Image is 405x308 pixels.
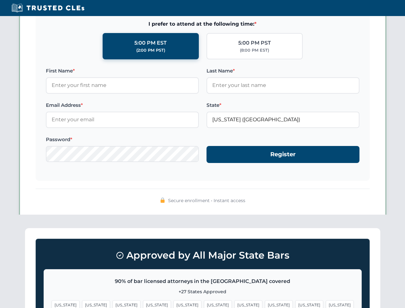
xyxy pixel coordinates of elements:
[44,247,362,264] h3: Approved by All Major State Bars
[207,101,359,109] label: State
[46,112,199,128] input: Enter your email
[207,67,359,75] label: Last Name
[46,67,199,75] label: First Name
[207,146,359,163] button: Register
[207,77,359,93] input: Enter your last name
[240,47,269,54] div: (8:00 PM EST)
[52,288,354,295] p: +27 States Approved
[238,39,271,47] div: 5:00 PM PST
[46,77,199,93] input: Enter your first name
[10,3,86,13] img: Trusted CLEs
[168,197,245,204] span: Secure enrollment • Instant access
[46,20,359,28] span: I prefer to attend at the following time:
[52,277,354,286] p: 90% of bar licensed attorneys in the [GEOGRAPHIC_DATA] covered
[46,101,199,109] label: Email Address
[160,198,165,203] img: 🔒
[136,47,165,54] div: (2:00 PM PST)
[134,39,167,47] div: 5:00 PM EST
[207,112,359,128] input: Florida (FL)
[46,136,199,143] label: Password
